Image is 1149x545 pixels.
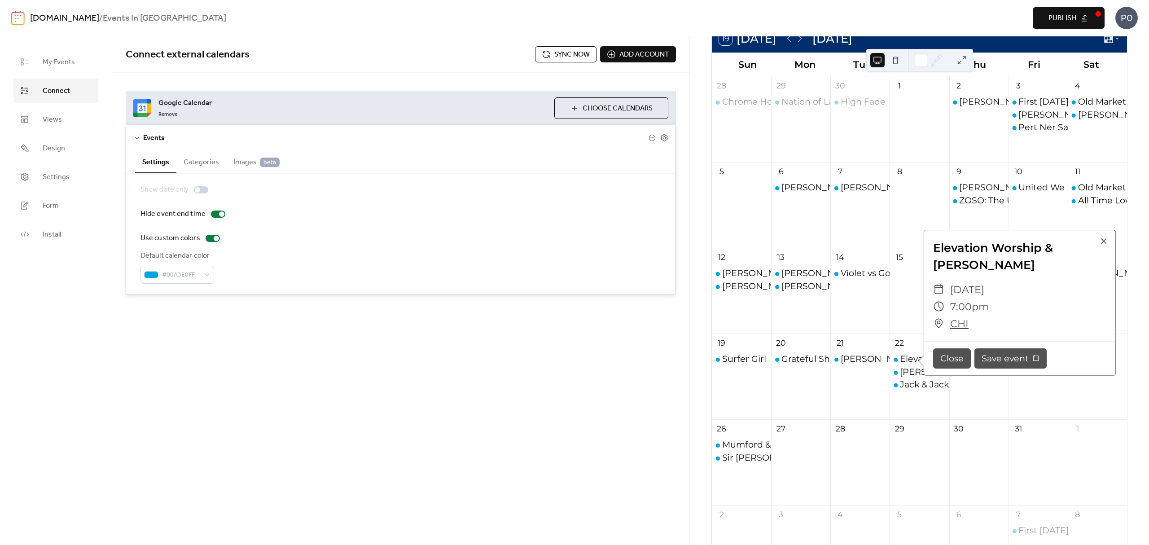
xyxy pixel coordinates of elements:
[722,353,766,365] div: Surfer Girl
[233,157,280,168] span: Images
[900,353,1064,365] div: Elevation Worship & [PERSON_NAME]
[830,181,890,193] div: Lucius
[1005,53,1063,76] div: Fri
[894,252,905,263] div: 15
[776,80,787,92] div: 29
[554,97,668,119] button: Choose Calendars
[716,30,780,48] button: 19[DATE]
[1033,7,1105,29] button: Publish
[835,423,846,435] div: 28
[1078,194,1133,207] div: All Time Low
[924,239,1116,274] div: Elevation Worship & [PERSON_NAME]
[712,353,771,365] div: Surfer Girl
[771,280,830,292] div: Noah Floersch
[1072,509,1083,520] div: 8
[1013,423,1024,435] div: 31
[933,298,945,315] div: ​
[830,96,890,108] div: High Fade
[43,143,65,154] span: Design
[43,172,70,183] span: Settings
[835,252,846,263] div: 14
[260,158,280,167] span: beta
[13,222,98,246] a: Install
[43,114,62,125] span: Views
[1072,166,1083,177] div: 11
[1018,121,1104,133] div: Pert Ner Sandstone
[1062,53,1120,76] div: Sat
[712,280,771,292] div: Molly Tuttle
[722,280,798,292] div: [PERSON_NAME]
[719,53,776,76] div: Sun
[1068,194,1127,207] div: All Time Low
[1013,509,1024,520] div: 7
[158,98,547,109] span: Google Calendar
[894,338,905,349] div: 22
[158,111,177,118] span: Remove
[1072,423,1083,435] div: 1
[722,452,811,464] div: Sir [PERSON_NAME]
[140,233,200,244] div: Use custom colors
[140,251,212,261] div: Default calendar color
[554,49,590,60] span: Sync now
[933,315,945,332] div: ​
[226,150,287,172] button: Images beta
[835,80,846,92] div: 30
[894,509,905,520] div: 5
[1009,96,1068,108] div: First Friday Downtown Omaha Art Walk
[949,194,1009,207] div: ZOSO: The Ultimate Led Zeppelin Experience
[953,509,965,520] div: 6
[1009,121,1068,133] div: Pert Ner Sandstone
[140,209,206,220] div: Hide event end time
[776,252,787,263] div: 13
[13,165,98,189] a: Settings
[933,281,945,298] div: ​
[812,30,852,47] div: [DATE]
[716,80,728,92] div: 28
[781,280,857,292] div: [PERSON_NAME]
[771,353,830,365] div: Grateful Shred
[716,509,728,520] div: 2
[841,181,917,193] div: [PERSON_NAME]
[1018,109,1094,121] div: [PERSON_NAME]
[894,166,905,177] div: 8
[13,50,98,74] a: My Events
[716,338,728,349] div: 19
[830,267,890,279] div: Violet vs Gottmik (18+)
[13,79,98,103] a: Connect
[43,57,75,68] span: My Events
[959,181,1127,193] div: [PERSON_NAME]: Miss Possessive Tour
[1048,13,1076,24] span: Publish
[140,185,189,195] div: Show date only
[953,80,965,92] div: 2
[835,166,846,177] div: 7
[950,315,969,332] a: CHI
[894,80,905,92] div: 1
[835,509,846,520] div: 4
[776,53,834,76] div: Mon
[781,267,857,279] div: [PERSON_NAME]
[841,353,1014,365] div: [PERSON_NAME]: You’re My Best Friend
[776,338,787,349] div: 20
[1072,80,1083,92] div: 4
[600,46,676,62] button: Add account
[722,96,876,108] div: Chrome Horse + The Broken Hearts
[900,366,1048,378] div: [PERSON_NAME] & The Imposters
[716,423,728,435] div: 26
[771,267,830,279] div: Marc Rebillet
[13,136,98,160] a: Design
[722,267,876,279] div: [PERSON_NAME] [PERSON_NAME]
[143,133,649,144] span: Events
[781,353,845,365] div: Grateful Shred
[950,281,984,298] span: [DATE]
[948,53,1005,76] div: Thu
[162,270,200,281] span: #00A3E0FF
[776,423,787,435] div: 27
[135,150,176,173] button: Settings
[1013,166,1024,177] div: 10
[776,509,787,520] div: 3
[13,107,98,132] a: Views
[1068,109,1127,121] div: Nate Jackson
[712,439,771,451] div: Mumford & Sons – 2025 Tour
[771,96,830,108] div: Nation of Language
[771,181,830,193] div: JONAS BROTHERS – Greetings From Your Hometown Tour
